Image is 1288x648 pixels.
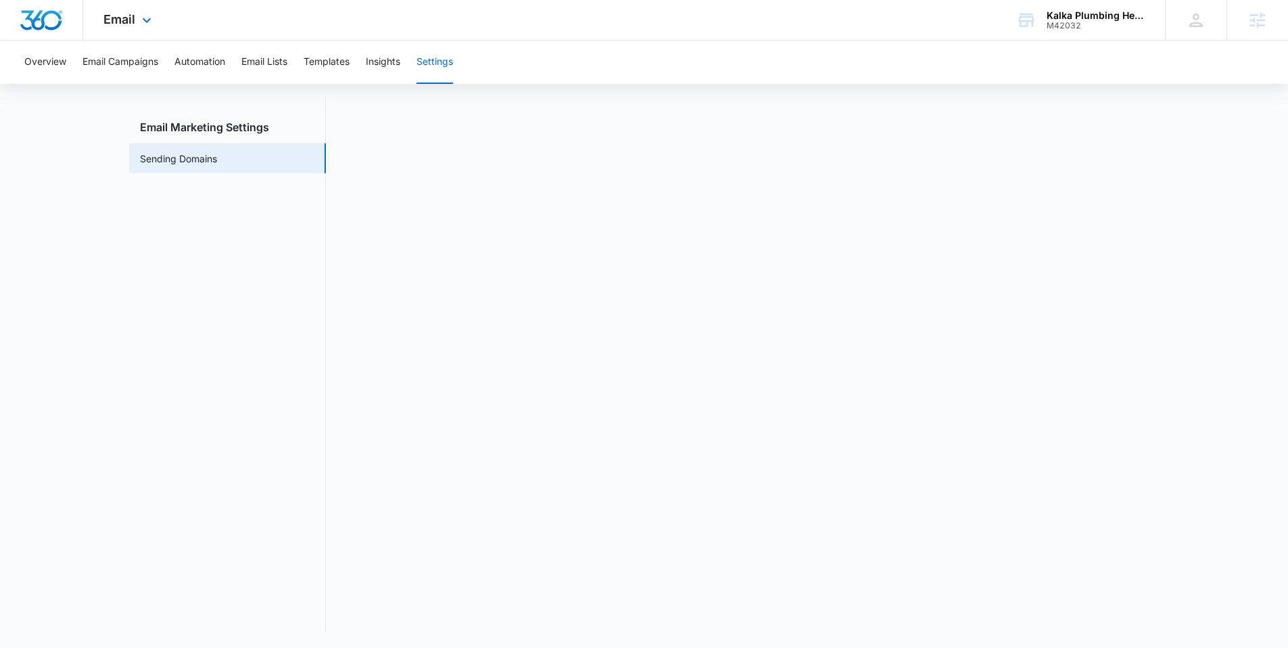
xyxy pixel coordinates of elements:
button: Templates [304,41,350,84]
button: Email Lists [241,41,287,84]
button: Automation [174,41,225,84]
a: Sending Domains [140,152,217,166]
iframe: Email Marketing 360 [348,106,1159,632]
span: Email [103,12,135,26]
button: Email Campaigns [82,41,158,84]
div: account name [1047,10,1145,21]
button: Settings [416,41,453,84]
div: account id [1047,21,1145,30]
h3: Email Marketing Settings [129,119,326,135]
button: Overview [24,41,66,84]
button: Insights [366,41,400,84]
